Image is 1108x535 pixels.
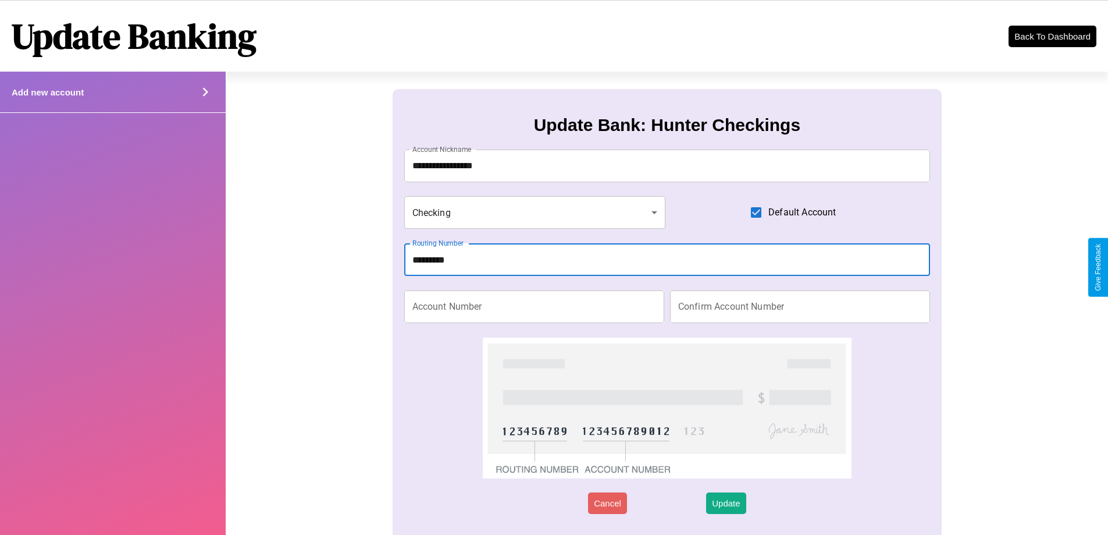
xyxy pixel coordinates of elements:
button: Update [706,493,746,514]
button: Back To Dashboard [1009,26,1096,47]
img: check [483,338,851,479]
div: Give Feedback [1094,244,1102,291]
h3: Update Bank: Hunter Checkings [534,115,800,135]
h1: Update Banking [12,12,256,60]
button: Cancel [588,493,627,514]
h4: Add new account [12,87,84,97]
label: Account Nickname [412,144,472,154]
span: Default Account [768,206,836,219]
div: Checking [404,196,666,229]
label: Routing Number [412,238,464,248]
